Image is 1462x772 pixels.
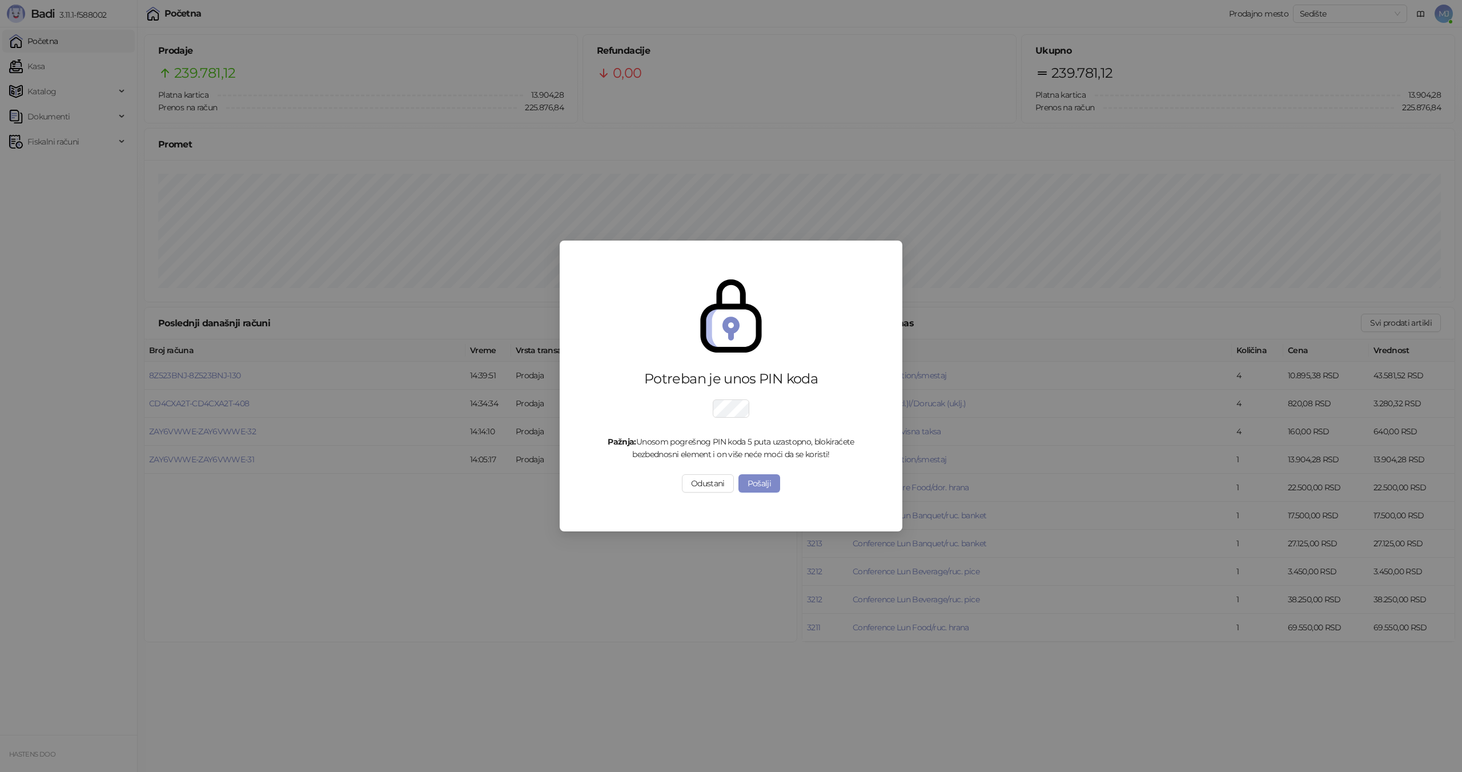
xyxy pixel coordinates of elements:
[682,474,734,493] button: Odustani
[592,370,870,388] div: Potreban je unos PIN koda
[738,474,781,493] button: Pošalji
[608,437,636,447] strong: Pažnja:
[694,279,768,353] img: secure.svg
[592,435,870,461] div: Unosom pogrešnog PIN koda 5 puta uzastopno, blokiraćete bezbednosni element i on više neće moći d...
